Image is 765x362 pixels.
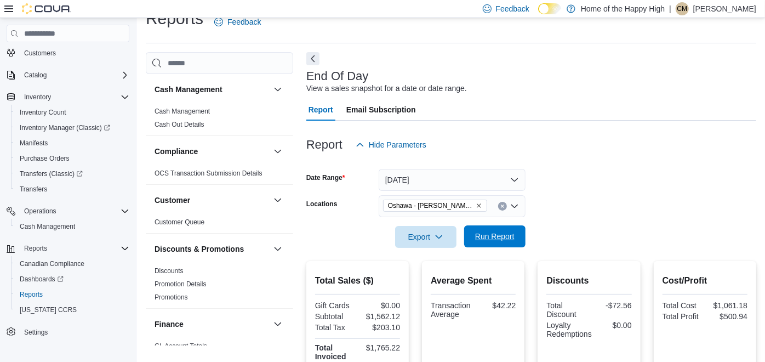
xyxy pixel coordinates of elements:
[346,99,416,121] span: Email Subscription
[20,205,61,218] button: Operations
[155,107,210,116] span: Cash Management
[383,200,487,212] span: Oshawa - Gibb St - Friendly Stranger
[306,173,345,182] label: Date Range
[155,146,198,157] h3: Compliance
[155,120,204,129] span: Cash Out Details
[707,301,747,310] div: $1,061.18
[379,169,526,191] button: [DATE]
[15,121,115,134] a: Inventory Manager (Classic)
[20,90,55,104] button: Inventory
[596,321,632,330] div: $0.00
[546,321,592,338] div: Loyalty Redemptions
[155,169,262,177] a: OCS Transaction Submission Details
[395,226,456,248] button: Export
[146,8,203,30] h1: Reports
[155,319,184,330] h3: Finance
[20,326,52,339] a: Settings
[2,203,134,219] button: Operations
[15,288,47,301] a: Reports
[15,183,129,196] span: Transfers
[210,11,265,33] a: Feedback
[155,293,188,302] span: Promotions
[464,225,526,247] button: Run Report
[20,306,77,314] span: [US_STATE] CCRS
[155,218,204,226] a: Customer Queue
[591,301,632,310] div: -$72.56
[581,2,665,15] p: Home of the Happy High
[359,323,400,332] div: $203.10
[475,231,515,242] span: Run Report
[663,301,703,310] div: Total Cost
[146,167,293,184] div: Compliance
[2,324,134,340] button: Settings
[431,301,471,319] div: Transaction Average
[22,3,71,14] img: Cova
[359,343,400,352] div: $1,765.22
[315,312,356,321] div: Subtotal
[155,319,269,330] button: Finance
[2,241,134,256] button: Reports
[15,257,89,270] a: Canadian Compliance
[538,3,561,15] input: Dark Mode
[546,274,631,287] h2: Discounts
[11,287,134,302] button: Reports
[20,205,129,218] span: Operations
[227,16,261,27] span: Feedback
[11,120,134,135] a: Inventory Manager (Classic)
[155,280,207,288] a: Promotion Details
[2,89,134,105] button: Inventory
[20,90,129,104] span: Inventory
[15,167,87,180] a: Transfers (Classic)
[498,202,507,211] button: Clear input
[155,244,269,254] button: Discounts & Promotions
[146,264,293,308] div: Discounts & Promotions
[11,302,134,318] button: [US_STATE] CCRS
[271,242,284,256] button: Discounts & Promotions
[315,301,356,310] div: Gift Cards
[155,195,190,206] h3: Customer
[271,145,284,158] button: Compliance
[15,303,81,316] a: [US_STATE] CCRS
[15,152,129,165] span: Purchase Orders
[20,139,48,148] span: Manifests
[11,151,134,166] button: Purchase Orders
[155,146,269,157] button: Compliance
[669,2,671,15] p: |
[11,105,134,120] button: Inventory Count
[155,267,184,275] a: Discounts
[676,2,689,15] div: Carson MacDonald
[402,226,450,248] span: Export
[707,312,747,321] div: $500.94
[351,134,431,156] button: Hide Parameters
[20,242,129,255] span: Reports
[315,274,400,287] h2: Total Sales ($)
[510,202,519,211] button: Open list of options
[24,328,48,337] span: Settings
[15,273,68,286] a: Dashboards
[155,280,207,289] span: Promotion Details
[306,83,467,94] div: View a sales snapshot for a date or date range.
[315,323,356,332] div: Total Tax
[677,2,688,15] span: CM
[546,301,587,319] div: Total Discount
[11,256,134,271] button: Canadian Compliance
[359,312,400,321] div: $1,562.12
[15,167,129,180] span: Transfers (Classic)
[431,274,516,287] h2: Average Spent
[306,70,369,83] h3: End Of Day
[359,301,400,310] div: $0.00
[24,93,51,101] span: Inventory
[11,166,134,182] a: Transfers (Classic)
[24,207,56,216] span: Operations
[15,137,129,150] span: Manifests
[15,183,52,196] a: Transfers
[20,123,110,132] span: Inventory Manager (Classic)
[15,106,129,119] span: Inventory Count
[388,200,473,211] span: Oshawa - [PERSON_NAME] St - Friendly Stranger
[20,222,75,231] span: Cash Management
[20,47,60,60] a: Customers
[155,342,207,350] a: GL Account Totals
[155,169,262,178] span: OCS Transaction Submission Details
[663,274,747,287] h2: Cost/Profit
[11,219,134,234] button: Cash Management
